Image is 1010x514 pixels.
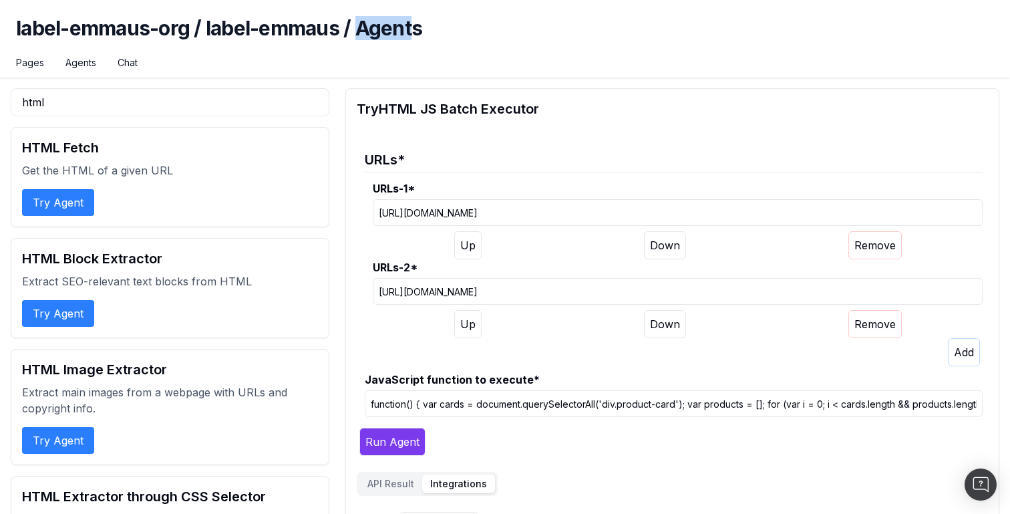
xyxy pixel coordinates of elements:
[22,384,318,416] p: Extract main images from a webpage with URLs and copyright info.
[22,249,318,268] h2: HTML Block Extractor
[373,180,983,197] label: URLs-1
[22,189,94,216] button: Try Agent
[365,372,983,388] label: JavaScript function to execute
[22,162,318,178] p: Get the HTML of a given URL
[965,469,997,501] div: Open Intercom Messenger
[16,56,44,70] a: Pages
[848,310,902,338] button: Remove
[644,310,686,338] button: Move down
[16,16,994,56] h1: label-emmaus-org / label-emmaus / Agents
[454,231,482,259] button: Move up
[11,88,329,116] input: Search agents...
[22,360,318,379] h2: HTML Image Extractor
[373,259,983,275] label: URLs-2
[359,475,422,493] button: API Result
[357,100,988,118] h2: Try HTML JS Batch Executor
[22,300,94,327] button: Try Agent
[65,56,96,70] a: Agents
[22,138,318,157] h2: HTML Fetch
[118,56,138,70] a: Chat
[22,273,318,289] p: Extract SEO-relevant text blocks from HTML
[422,475,495,493] button: Integrations
[454,310,482,338] button: Move up
[22,487,318,506] h2: HTML Extractor through CSS Selector
[365,140,983,172] legend: URLs
[22,427,94,454] button: Try Agent
[948,338,980,366] button: Add
[848,231,902,259] button: Remove
[359,428,426,456] button: Run Agent
[644,231,686,259] button: Move down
